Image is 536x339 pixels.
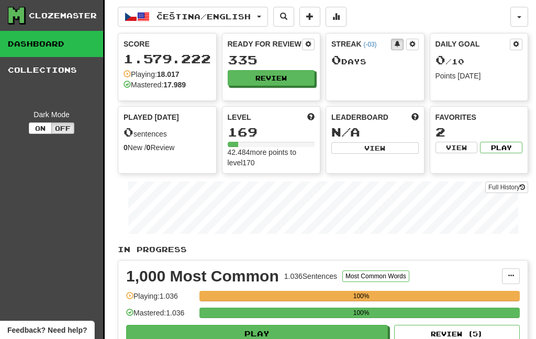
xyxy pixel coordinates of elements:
[307,112,315,122] span: Score more points to level up
[126,291,194,308] div: Playing: 1.036
[435,39,510,50] div: Daily Goal
[331,142,419,154] button: View
[124,69,180,80] div: Playing:
[118,244,528,255] p: In Progress
[124,142,211,153] div: New / Review
[480,142,522,153] button: Play
[435,52,445,67] span: 0
[8,109,95,120] div: Dark Mode
[51,122,74,134] button: Off
[326,7,347,27] button: More stats
[126,308,194,325] div: Mastered: 1.036
[485,182,528,193] a: Full History
[273,7,294,27] button: Search sentences
[124,39,211,49] div: Score
[299,7,320,27] button: Add sentence to collection
[157,12,251,21] span: Čeština / English
[203,308,520,318] div: 100%
[331,53,419,67] div: Day s
[124,112,179,122] span: Played [DATE]
[411,112,419,122] span: This week in points, UTC
[228,112,251,122] span: Level
[124,80,186,90] div: Mastered:
[331,39,391,49] div: Streak
[118,7,268,27] button: Čeština/English
[331,125,360,139] span: N/A
[228,39,303,49] div: Ready for Review
[331,112,388,122] span: Leaderboard
[157,70,180,78] strong: 18.017
[435,112,523,122] div: Favorites
[435,71,523,81] div: Points [DATE]
[435,57,464,66] span: / 10
[228,53,315,66] div: 335
[435,142,478,153] button: View
[124,126,211,139] div: sentences
[203,291,520,301] div: 100%
[7,325,87,335] span: Open feedback widget
[363,41,376,48] a: (-03)
[163,81,186,89] strong: 17.989
[126,268,279,284] div: 1,000 Most Common
[124,143,128,152] strong: 0
[29,122,52,134] button: On
[124,125,133,139] span: 0
[147,143,151,152] strong: 0
[228,147,315,168] div: 42.484 more points to level 170
[29,10,97,21] div: Clozemaster
[435,126,523,139] div: 2
[228,70,315,86] button: Review
[342,270,409,282] button: Most Common Words
[124,52,211,65] div: 1.579.222
[331,52,341,67] span: 0
[284,271,337,281] div: 1.036 Sentences
[228,126,315,139] div: 169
